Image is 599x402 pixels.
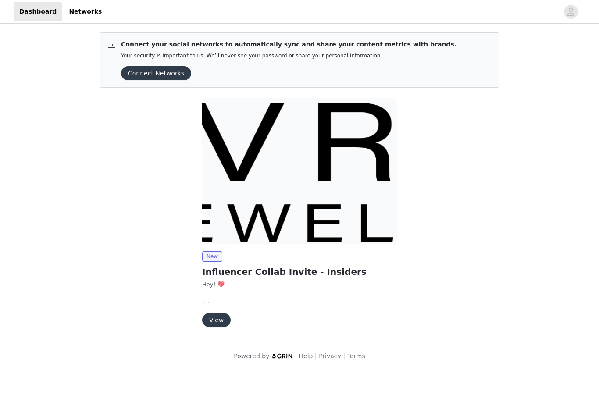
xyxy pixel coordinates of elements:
div: avatar [567,5,575,19]
img: logo [271,353,293,359]
a: View [202,317,231,324]
span: | [343,352,345,359]
a: Privacy [319,352,341,359]
a: Help [299,352,313,359]
p: Hey! 💖 [202,280,397,289]
p: Your security is important to us. We’ll never see your password or share your personal information. [121,53,456,59]
img: Evry Jewels [202,98,397,244]
span: New [202,251,222,262]
span: Powered by [234,352,269,359]
span: | [315,352,317,359]
button: Connect Networks [121,66,191,80]
a: Networks [64,2,107,21]
p: Connect your social networks to automatically sync and share your content metrics with brands. [121,40,456,49]
a: Dashboard [14,2,62,21]
button: View [202,313,231,327]
a: Terms [347,352,365,359]
h2: Influencer Collab Invite - Insiders [202,265,397,278]
span: | [295,352,297,359]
